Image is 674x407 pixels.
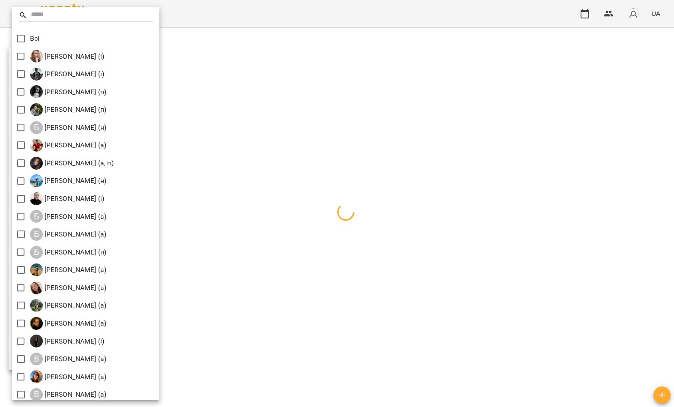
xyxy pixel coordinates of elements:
[30,68,105,81] div: Ілля Закіров (і)
[43,389,107,400] p: [PERSON_NAME] (а)
[30,85,107,98] a: А [PERSON_NAME] (п)
[30,263,107,276] div: Брежнєва Катерина Ігорівна (а)
[30,50,43,63] img: І
[30,246,107,259] div: Бондаренко Катерина Сергіївна (н)
[30,370,43,383] img: В
[30,281,43,294] img: Б
[30,139,43,152] img: Б
[43,265,107,275] p: [PERSON_NAME] (а)
[30,103,107,116] a: Б [PERSON_NAME] (п)
[30,33,39,44] p: Всі
[30,299,107,312] a: Б [PERSON_NAME] (а)
[30,139,107,152] div: Баргель Олег Романович (а)
[30,335,105,347] a: В [PERSON_NAME] (і)
[30,370,107,383] div: Вербова Єлизавета Сергіївна (а)
[43,318,107,329] p: [PERSON_NAME] (а)
[30,85,43,98] img: А
[30,353,43,365] div: В
[43,247,107,257] p: [PERSON_NAME] (н)
[30,317,107,330] a: Б [PERSON_NAME] (а)
[30,388,43,401] div: В
[30,103,43,116] img: Б
[43,194,105,204] p: [PERSON_NAME] (і)
[30,85,107,98] div: Андріана Пелипчак (п)
[30,353,107,365] a: В [PERSON_NAME] (а)
[30,192,43,205] img: Б
[30,192,105,205] a: Б [PERSON_NAME] (і)
[43,300,107,311] p: [PERSON_NAME] (а)
[43,372,107,382] p: [PERSON_NAME] (а)
[30,263,107,276] a: Б [PERSON_NAME] (а)
[30,68,43,81] img: І
[30,281,107,294] div: Біла Євгенія Олександрівна (а)
[30,174,107,187] div: Берковець Дарина Володимирівна (н)
[30,50,105,63] a: І [PERSON_NAME] (і)
[30,210,107,223] div: Богуш Альбіна (а)
[30,50,105,63] div: Івашура Анна Вікторівна (і)
[30,299,43,312] img: Б
[43,212,107,222] p: [PERSON_NAME] (а)
[30,388,107,401] div: Войтенко Богдан (а)
[30,174,43,187] img: Б
[30,157,43,170] img: Б
[30,210,43,223] div: Б
[43,51,105,62] p: [PERSON_NAME] (і)
[30,210,107,223] a: Б [PERSON_NAME] (а)
[30,370,107,383] a: В [PERSON_NAME] (а)
[43,229,107,239] p: [PERSON_NAME] (а)
[43,336,105,347] p: [PERSON_NAME] (і)
[43,87,107,97] p: [PERSON_NAME] (п)
[30,246,43,259] div: Б
[30,228,107,241] div: Боднар Вікторія (а)
[30,192,105,205] div: Биба Марія Олексіївна (і)
[43,354,107,364] p: [PERSON_NAME] (а)
[30,281,107,294] a: Б [PERSON_NAME] (а)
[30,335,43,347] img: В
[43,69,105,79] p: [PERSON_NAME] (і)
[30,246,107,259] a: Б [PERSON_NAME] (н)
[30,139,107,152] a: Б [PERSON_NAME] (а)
[30,335,105,347] div: Ваганова Юлія (і)
[30,317,107,330] div: Білоскурська Олександра Романівна (а)
[43,158,114,168] p: [PERSON_NAME] (а, п)
[43,123,107,133] p: [PERSON_NAME] (н)
[30,228,43,241] div: Б
[30,353,107,365] div: Валюшко Іванна (а)
[30,299,107,312] div: Білокур Катерина (а)
[43,105,107,115] p: [PERSON_NAME] (п)
[30,103,107,116] div: Бабійчук Володимир Дмитрович (п)
[30,263,43,276] img: Б
[30,121,43,134] div: Б
[30,121,107,134] div: Балан Вікторія (н)
[30,157,114,170] a: Б [PERSON_NAME] (а, п)
[30,388,107,401] a: В [PERSON_NAME] (а)
[30,228,107,241] a: Б [PERSON_NAME] (а)
[30,174,107,187] a: Б [PERSON_NAME] (н)
[30,121,107,134] a: Б [PERSON_NAME] (н)
[43,283,107,293] p: [PERSON_NAME] (а)
[43,176,107,186] p: [PERSON_NAME] (н)
[30,157,114,170] div: Бень Дар'я Олегівна (а, п)
[43,140,107,150] p: [PERSON_NAME] (а)
[30,317,43,330] img: Б
[30,68,105,81] a: І [PERSON_NAME] (і)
